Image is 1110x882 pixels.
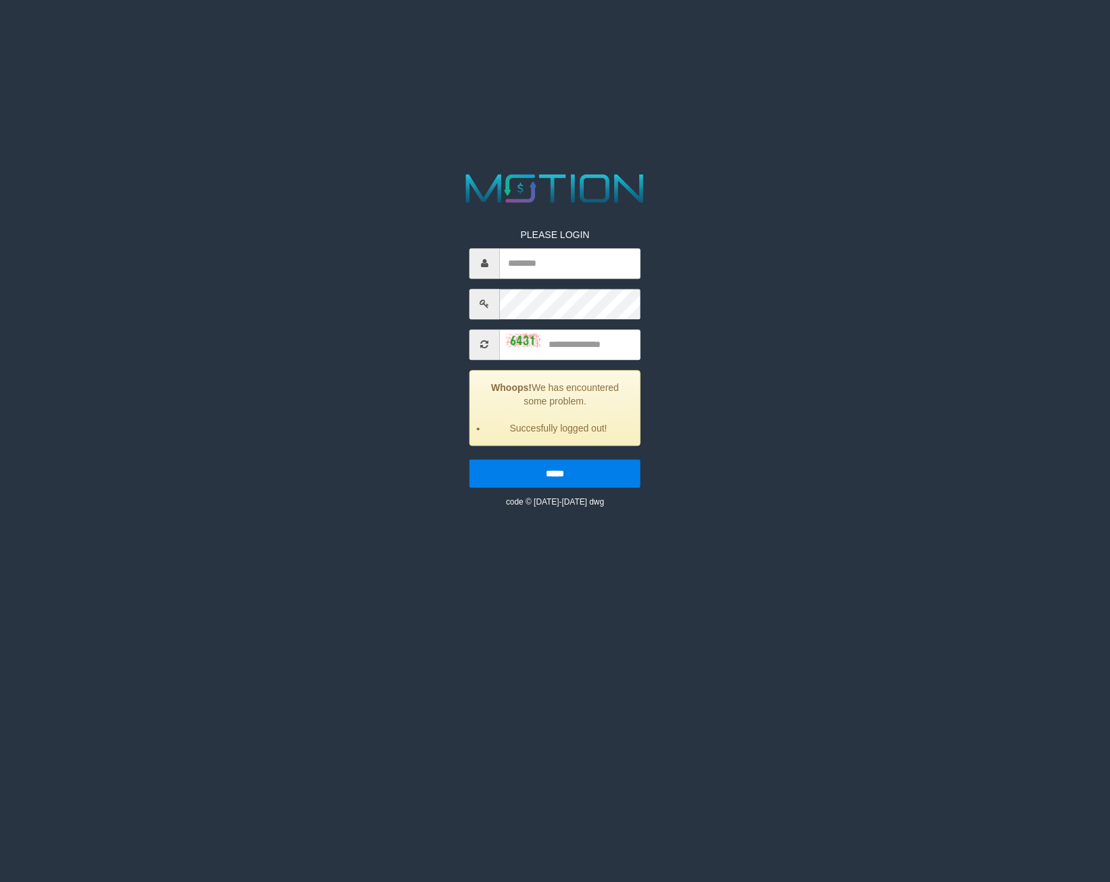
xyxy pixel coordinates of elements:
[491,382,532,393] strong: Whoops!
[458,169,652,208] img: MOTION_logo.png
[487,421,630,435] li: Succesfully logged out!
[506,497,604,507] small: code © [DATE]-[DATE] dwg
[469,370,641,446] div: We has encountered some problem.
[469,228,641,241] p: PLEASE LOGIN
[507,333,540,347] img: captcha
